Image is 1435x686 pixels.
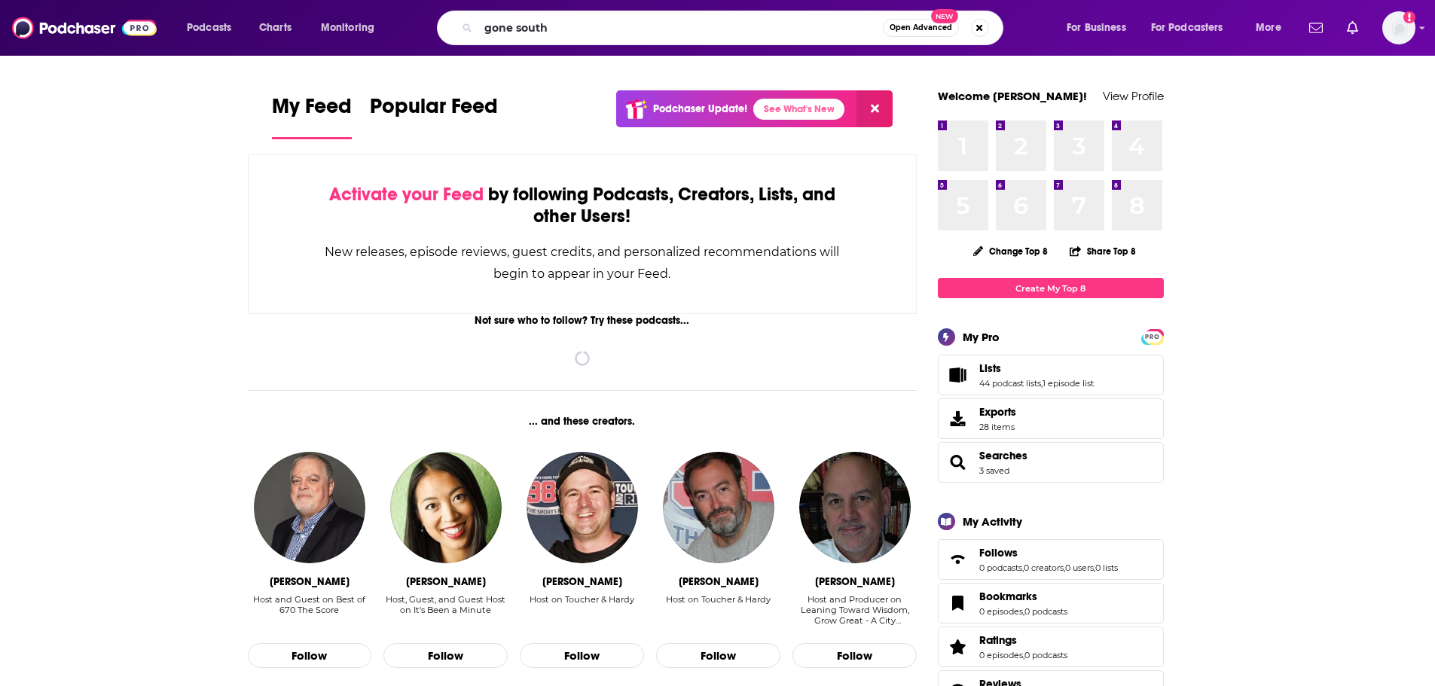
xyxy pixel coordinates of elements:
a: Show notifications dropdown [1341,15,1364,41]
span: , [1023,606,1024,617]
img: Podchaser - Follow, Share and Rate Podcasts [12,14,157,42]
div: Randy Cantrell [815,575,895,588]
a: 1 episode list [1043,378,1094,389]
img: Randy Cantrell [799,452,911,563]
div: Host on Toucher & Hardy [666,594,771,605]
button: Follow [383,643,508,669]
a: See What's New [753,99,844,120]
div: Host and Producer on Leaning Toward Wisdom, Grow Great - A City Governme…, and Peernovation with ... [792,594,917,627]
button: open menu [176,16,251,40]
div: by following Podcasts, Creators, Lists, and other Users! [324,184,841,227]
a: Lists [943,364,973,386]
a: Lists [979,361,1094,375]
button: open menu [1245,16,1300,40]
a: Follows [943,549,973,570]
div: Host, Guest, and Guest Host on It's Been a Minute [383,594,508,627]
a: PRO [1143,331,1162,342]
span: Follows [979,546,1018,559]
a: 0 lists [1095,563,1118,573]
span: Open Advanced [890,24,952,32]
span: Exports [979,405,1016,419]
a: View Profile [1103,89,1164,103]
a: 0 podcasts [979,563,1022,573]
div: Rich Shertenlieb [542,575,622,588]
button: Change Top 8 [964,242,1058,261]
a: Bookmarks [979,590,1067,603]
a: 3 saved [979,465,1009,476]
div: Host, Guest, and Guest Host on It's Been a Minute [383,594,508,615]
a: 0 episodes [979,606,1023,617]
span: , [1022,563,1024,573]
button: Share Top 8 [1069,236,1137,266]
span: Searches [938,442,1164,483]
span: Activate your Feed [329,183,484,206]
span: For Business [1067,17,1126,38]
img: Elise Hu [390,452,502,563]
span: For Podcasters [1151,17,1223,38]
div: Host and Producer on Leaning Toward Wisdom, Grow Great - A City Governme…, and Peernovation with ... [792,594,917,626]
img: User Profile [1382,11,1415,44]
span: New [931,9,958,23]
button: open menu [310,16,394,40]
a: 0 podcasts [1024,606,1067,617]
div: ... and these creators. [248,415,917,428]
span: , [1064,563,1065,573]
span: , [1041,378,1043,389]
div: Host on Toucher & Hardy [530,594,634,627]
a: Welcome [PERSON_NAME]! [938,89,1087,103]
img: Rich Shertenlieb [527,452,638,563]
span: Follows [938,539,1164,580]
span: Ratings [979,633,1017,647]
span: Exports [943,408,973,429]
div: Search podcasts, credits, & more... [451,11,1018,45]
span: My Feed [272,93,352,128]
a: Bookmarks [943,593,973,614]
span: , [1023,650,1024,660]
button: Follow [656,643,780,669]
a: My Feed [272,93,352,139]
div: Elise Hu [406,575,486,588]
span: PRO [1143,331,1162,343]
button: open menu [1141,16,1245,40]
input: Search podcasts, credits, & more... [478,16,883,40]
div: New releases, episode reviews, guest credits, and personalized recommendations will begin to appe... [324,241,841,285]
img: Mike Mulligan [254,452,365,563]
div: Host on Toucher & Hardy [666,594,771,627]
div: Host and Guest on Best of 670 The Score [248,594,372,627]
a: Charts [249,16,301,40]
span: Lists [938,355,1164,395]
span: Podcasts [187,17,231,38]
img: Fred Toucher [663,452,774,563]
button: Open AdvancedNew [883,19,959,37]
a: 0 users [1065,563,1094,573]
a: 44 podcast lists [979,378,1041,389]
span: More [1256,17,1281,38]
div: My Pro [963,330,1000,344]
span: Charts [259,17,292,38]
a: 0 podcasts [1024,650,1067,660]
a: Exports [938,398,1164,439]
span: Lists [979,361,1001,375]
span: Logged in as ereardon [1382,11,1415,44]
span: Bookmarks [938,583,1164,623]
span: Monitoring [321,17,374,38]
svg: Add a profile image [1403,11,1415,23]
a: Show notifications dropdown [1303,15,1329,41]
span: Bookmarks [979,590,1037,603]
div: My Activity [963,514,1022,529]
a: 0 creators [1024,563,1064,573]
p: Podchaser Update! [653,102,747,115]
span: Ratings [938,627,1164,667]
span: Searches [979,449,1027,462]
button: Follow [792,643,917,669]
a: Searches [943,452,973,473]
a: Ratings [943,636,973,657]
div: Mike Mulligan [270,575,350,588]
div: Host on Toucher & Hardy [530,594,634,605]
span: , [1094,563,1095,573]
